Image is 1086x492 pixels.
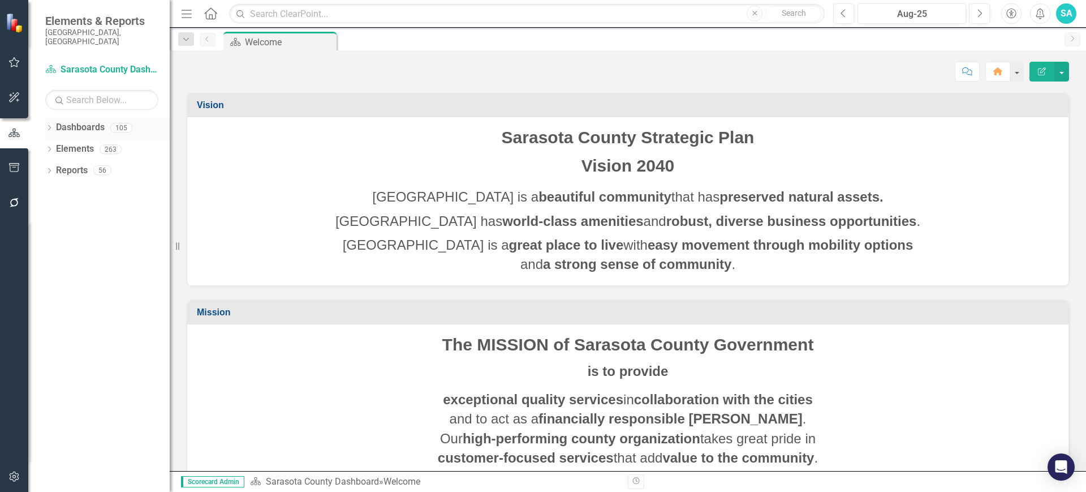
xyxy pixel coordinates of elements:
div: Welcome [383,476,420,487]
h3: Mission [197,307,1063,318]
a: Dashboards [56,121,105,134]
span: [GEOGRAPHIC_DATA] has and . [335,213,920,229]
div: » [250,476,619,489]
strong: value to the community [662,450,814,465]
div: Open Intercom Messenger [1048,454,1075,481]
span: Vision 2040 [581,156,675,175]
span: [GEOGRAPHIC_DATA] is a that has [372,189,883,204]
div: Welcome [245,35,334,49]
span: [GEOGRAPHIC_DATA] is a with and . [343,237,913,272]
span: Search [782,8,806,18]
strong: a strong sense of community [543,256,731,272]
strong: easy movement through mobility options [648,237,913,253]
strong: robust, diverse business opportunities [666,213,917,229]
strong: financially responsible [PERSON_NAME] [538,411,803,426]
strong: exceptional quality services [443,392,623,407]
strong: preserved natural assets. [719,189,884,204]
input: Search Below... [45,90,158,110]
button: SA [1056,3,1076,24]
strong: is to provide [588,363,669,379]
strong: beautiful community [538,189,671,204]
a: Sarasota County Dashboard [266,476,379,487]
a: Reports [56,164,88,177]
button: Search [765,6,822,22]
img: ClearPoint Strategy [6,13,25,33]
span: The MISSION of Sarasota County Government [442,335,814,354]
div: Aug-25 [861,7,962,21]
strong: collaboration with the cities [634,392,813,407]
strong: customer-focused services [438,450,614,465]
h3: Vision [197,100,1063,110]
div: 56 [93,166,111,176]
span: Scorecard Admin [181,476,244,487]
strong: world-class amenities [502,213,643,229]
small: [GEOGRAPHIC_DATA], [GEOGRAPHIC_DATA] [45,28,158,46]
div: 263 [100,144,122,154]
button: Aug-25 [857,3,966,24]
strong: great place to live [509,237,624,253]
input: Search ClearPoint... [229,4,825,24]
span: in and to act as a . Our takes great pride in that add . [438,392,818,465]
strong: high-performing county organization [463,431,700,446]
span: Elements & Reports [45,14,158,28]
span: Sarasota County Strategic Plan [502,128,755,147]
a: Elements [56,143,94,156]
div: 105 [110,123,132,132]
a: Sarasota County Dashboard [45,63,158,76]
